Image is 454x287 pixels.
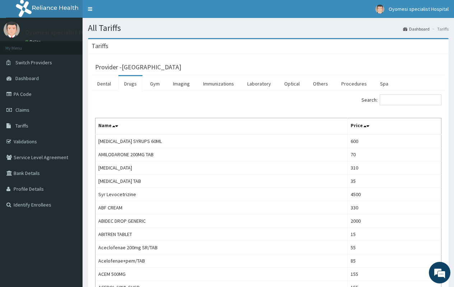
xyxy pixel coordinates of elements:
[95,188,348,201] td: Syr Levocetrizine
[347,118,441,135] th: Price
[347,228,441,241] td: 15
[95,161,348,175] td: [MEDICAL_DATA]
[92,43,108,49] h3: Tariffs
[430,26,449,32] li: Tariffs
[95,228,348,241] td: ABITREN TABLET
[403,26,430,32] a: Dashboard
[92,76,117,91] a: Dental
[307,76,334,91] a: Others
[167,76,196,91] a: Imaging
[95,148,348,161] td: AMILODARONE 200MG TAB
[95,64,181,70] h3: Provider - [GEOGRAPHIC_DATA]
[95,175,348,188] td: [MEDICAL_DATA] TAB
[118,76,142,91] a: Drugs
[25,29,103,36] p: Oyomesi specialist Hospital
[347,214,441,228] td: 2000
[347,201,441,214] td: 330
[375,5,384,14] img: User Image
[347,134,441,148] td: 600
[37,40,121,50] div: Chat with us now
[380,94,441,105] input: Search:
[15,107,29,113] span: Claims
[279,76,305,91] a: Optical
[95,118,348,135] th: Name
[347,175,441,188] td: 35
[15,75,39,82] span: Dashboard
[336,76,373,91] a: Procedures
[197,76,240,91] a: Immunizations
[347,241,441,254] td: 55
[347,254,441,268] td: 85
[374,76,394,91] a: Spa
[347,161,441,175] td: 310
[95,268,348,281] td: ACEM 500MG
[95,134,348,148] td: [MEDICAL_DATA] SYRUPS 60ML
[361,94,441,105] label: Search:
[347,188,441,201] td: 4500
[95,214,348,228] td: ABIDEC DROP GENERIC
[13,36,29,54] img: d_794563401_company_1708531726252_794563401
[347,268,441,281] td: 155
[88,23,449,33] h1: All Tariffs
[15,122,28,129] span: Tariffs
[15,59,52,66] span: Switch Providers
[42,91,99,163] span: We're online!
[144,76,165,91] a: Gym
[95,254,348,268] td: Acelofenae+pem/TAB
[389,6,449,12] span: Oyomesi specialist Hospital
[4,196,137,221] textarea: Type your message and hit 'Enter'
[347,148,441,161] td: 70
[118,4,135,21] div: Minimize live chat window
[4,22,20,38] img: User Image
[95,201,348,214] td: ABF CREAM
[242,76,277,91] a: Laboratory
[25,39,42,44] a: Online
[95,241,348,254] td: Aceclofenae 200mg SR/TAB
